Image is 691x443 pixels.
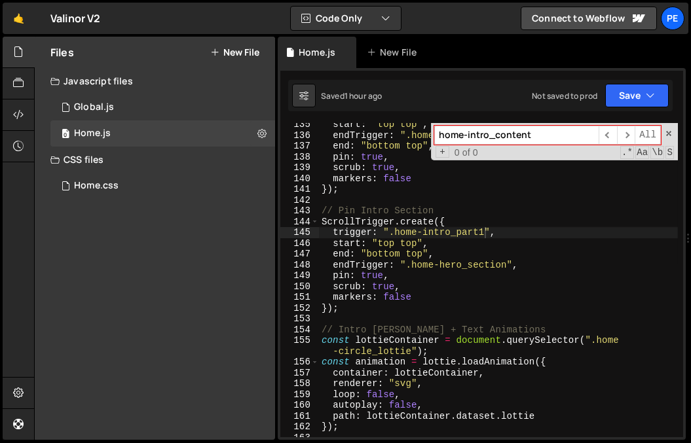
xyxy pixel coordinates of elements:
[50,173,275,199] div: 17312/48036.css
[280,152,319,163] div: 138
[605,84,669,107] button: Save
[35,147,275,173] div: CSS files
[280,292,319,303] div: 151
[532,90,597,101] div: Not saved to prod
[280,281,319,292] div: 150
[50,120,275,147] div: 17312/48035.js
[280,119,319,130] div: 135
[521,7,657,30] a: Connect to Webflow
[280,141,319,152] div: 137
[599,126,617,145] span: ​
[74,180,119,192] div: Home.css
[280,389,319,400] div: 159
[617,126,635,145] span: ​
[50,94,275,120] div: 17312/48098.js
[280,195,319,206] div: 142
[50,45,74,60] h2: Files
[635,146,649,159] span: CaseSensitive Search
[665,146,674,159] span: Search In Selection
[280,400,319,411] div: 160
[74,128,111,139] div: Home.js
[3,3,35,34] a: 🤙
[280,205,319,217] div: 143
[280,173,319,185] div: 140
[367,46,422,59] div: New File
[280,270,319,281] div: 149
[280,217,319,228] div: 144
[620,146,634,159] span: RegExp Search
[210,47,259,58] button: New File
[280,313,319,325] div: 153
[661,7,684,30] a: Pe
[35,68,275,94] div: Javascript files
[280,184,319,195] div: 141
[280,249,319,260] div: 147
[436,146,449,158] span: Toggle Replace mode
[280,227,319,238] div: 145
[321,90,382,101] div: Saved
[280,325,319,336] div: 154
[280,130,319,141] div: 136
[280,335,319,357] div: 155
[280,378,319,389] div: 158
[74,101,114,113] div: Global.js
[291,7,401,30] button: Code Only
[434,126,599,145] input: Search for
[299,46,335,59] div: Home.js
[449,147,483,158] span: 0 of 0
[345,90,383,101] div: 1 hour ago
[280,421,319,433] div: 162
[280,357,319,368] div: 156
[62,130,69,140] span: 0
[50,10,101,26] div: Valinor V2
[280,238,319,249] div: 146
[280,162,319,173] div: 139
[280,368,319,379] div: 157
[280,260,319,271] div: 148
[650,146,664,159] span: Whole Word Search
[635,126,661,145] span: Alt-Enter
[280,411,319,422] div: 161
[280,303,319,314] div: 152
